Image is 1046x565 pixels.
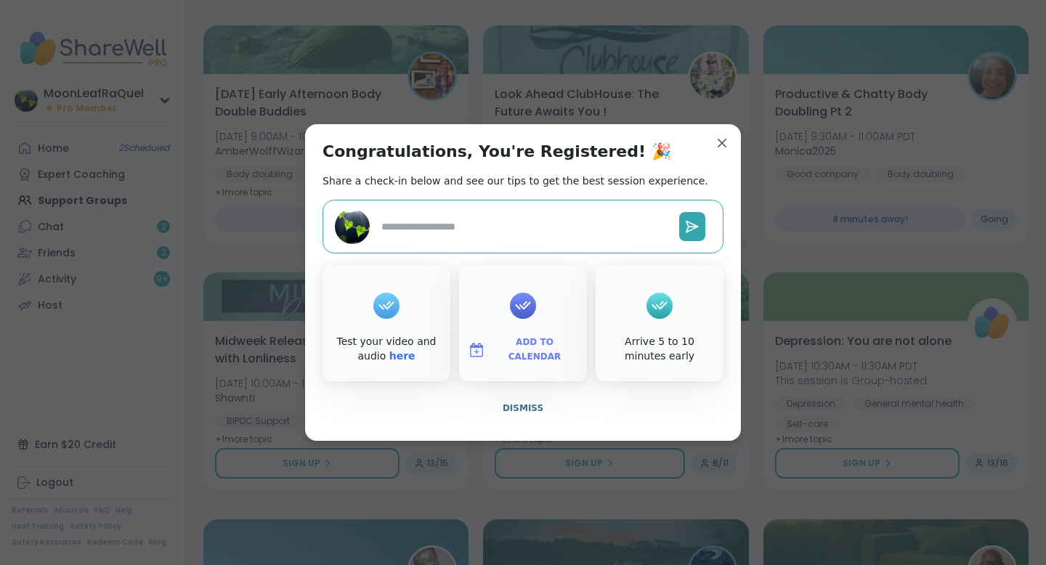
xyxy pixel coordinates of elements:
[599,335,721,363] div: Arrive 5 to 10 minutes early
[491,336,578,364] span: Add to Calendar
[323,174,708,188] h2: Share a check-in below and see our tips to get the best session experience.
[323,142,671,162] h1: Congratulations, You're Registered! 🎉
[389,350,415,362] a: here
[325,335,447,363] div: Test your video and audio
[323,393,723,423] button: Dismiss
[462,335,584,365] button: Add to Calendar
[468,341,485,359] img: ShareWell Logomark
[335,209,370,244] img: MoonLeafRaQuel
[503,403,543,413] span: Dismiss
